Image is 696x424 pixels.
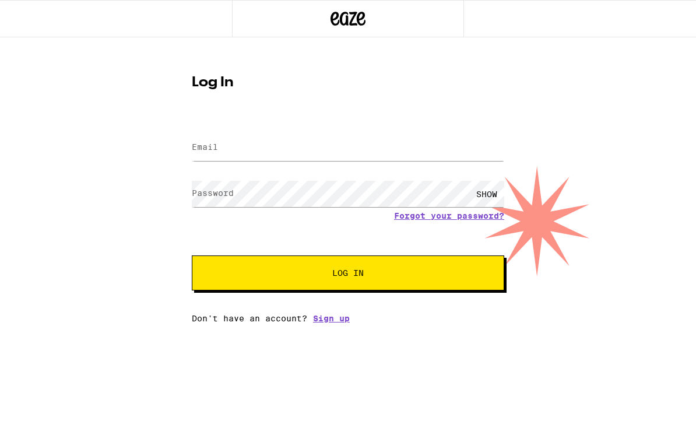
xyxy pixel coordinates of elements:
[192,188,234,198] label: Password
[469,181,504,207] div: SHOW
[332,269,364,277] span: Log In
[313,314,350,323] a: Sign up
[192,135,504,161] input: Email
[192,314,504,323] div: Don't have an account?
[192,76,504,90] h1: Log In
[394,211,504,220] a: Forgot your password?
[192,255,504,290] button: Log In
[192,142,218,152] label: Email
